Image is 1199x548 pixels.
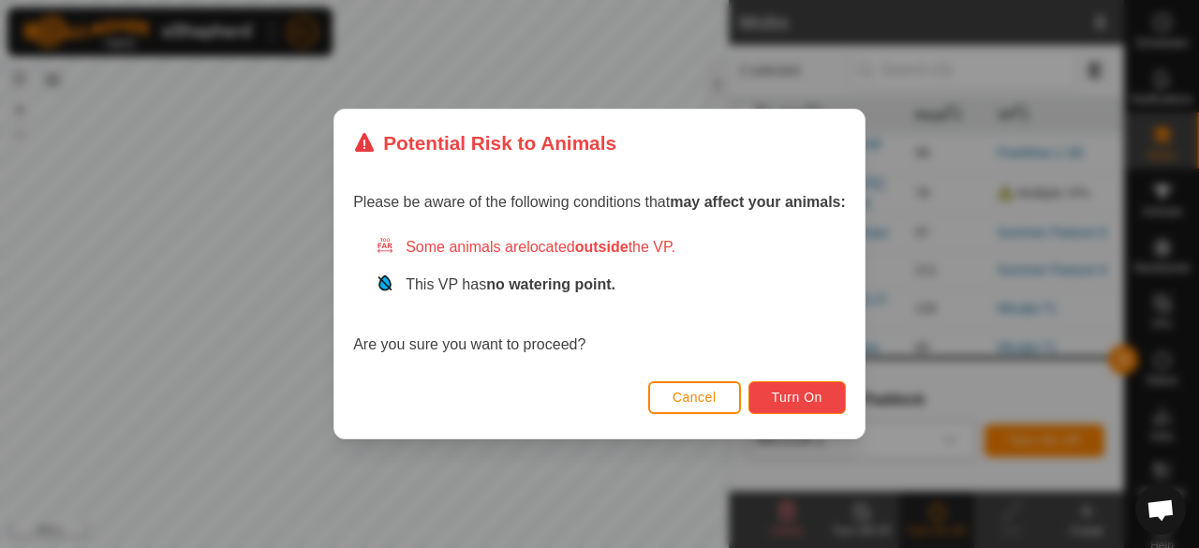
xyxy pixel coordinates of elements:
[748,381,846,414] button: Turn On
[670,194,846,210] strong: may affect your animals:
[406,276,615,292] span: This VP has
[1135,484,1186,535] div: Open chat
[772,390,822,405] span: Turn On
[353,236,846,356] div: Are you sure you want to proceed?
[673,390,717,405] span: Cancel
[486,276,615,292] strong: no watering point.
[526,239,675,255] span: located the VP.
[376,236,846,259] div: Some animals are
[353,128,616,157] div: Potential Risk to Animals
[353,194,846,210] span: Please be aware of the following conditions that
[648,381,741,414] button: Cancel
[575,239,629,255] strong: outside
